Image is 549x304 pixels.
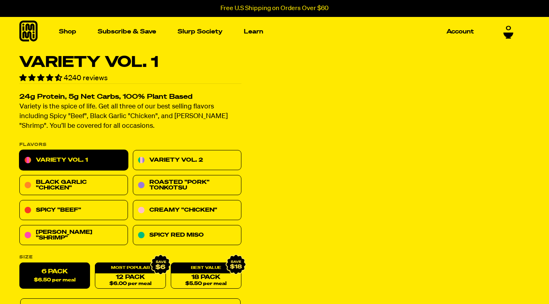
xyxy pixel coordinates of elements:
a: Subscribe & Save [94,25,159,38]
span: $6.50 per meal [34,278,75,283]
a: Spicy Red Miso [133,225,241,246]
a: Black Garlic "Chicken" [19,175,128,196]
span: 4240 reviews [64,75,108,82]
span: 0 [506,23,511,30]
p: Variety is the spice of life. Get all three of our best selling flavors including Spicy "Beef", B... [19,102,241,131]
label: Size [19,255,241,260]
a: Spicy "Beef" [19,200,128,221]
label: 6 Pack [19,263,90,289]
p: Flavors [19,143,241,147]
span: $6.00 per meal [109,281,151,287]
a: Variety Vol. 1 [19,150,128,171]
span: $5.50 per meal [185,281,226,287]
a: Account [443,25,477,38]
a: [PERSON_NAME] "Shrimp" [19,225,128,246]
a: Slurp Society [174,25,226,38]
a: 0 [503,23,513,37]
a: Roasted "Pork" Tonkotsu [133,175,241,196]
a: 12 Pack$6.00 per meal [95,263,166,289]
a: 18 Pack$5.50 per meal [171,263,241,289]
a: Creamy "Chicken" [133,200,241,221]
a: Shop [56,25,80,38]
span: 4.55 stars [19,75,64,82]
a: Learn [241,25,266,38]
h2: 24g Protein, 5g Net Carbs, 100% Plant Based [19,94,241,101]
h1: Variety Vol. 1 [19,55,241,70]
nav: Main navigation [56,17,477,46]
p: Free U.S Shipping on Orders Over $60 [220,5,329,12]
a: Variety Vol. 2 [133,150,241,171]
